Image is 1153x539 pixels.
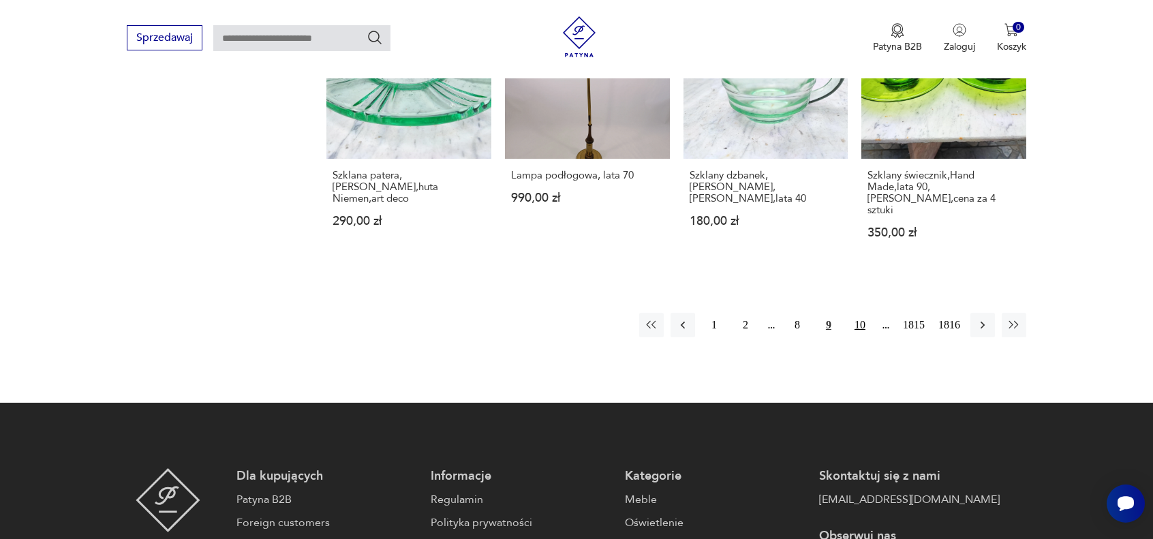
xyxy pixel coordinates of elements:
[935,313,964,337] button: 1816
[625,491,805,508] a: Meble
[127,25,202,50] button: Sprzedawaj
[1107,484,1145,523] iframe: Smartsupp widget button
[819,468,1000,484] p: Skontaktuj się z nami
[1013,22,1024,33] div: 0
[733,313,758,337] button: 2
[625,468,805,484] p: Kategorie
[333,215,485,227] p: 290,00 zł
[891,23,904,38] img: Ikona medalu
[997,40,1026,53] p: Koszyk
[702,313,726,337] button: 1
[953,23,966,37] img: Ikonka użytkownika
[873,23,922,53] button: Patyna B2B
[511,170,664,181] h3: Lampa podłogowa, lata 70
[785,313,810,337] button: 8
[127,34,202,44] a: Sprzedawaj
[816,313,841,337] button: 9
[867,227,1020,238] p: 350,00 zł
[873,40,922,53] p: Patyna B2B
[367,29,383,46] button: Szukaj
[559,16,600,57] img: Patyna - sklep z meblami i dekoracjami vintage
[136,468,200,532] img: Patyna - sklep z meblami i dekoracjami vintage
[431,514,611,531] a: Polityka prywatności
[867,170,1020,216] h3: Szklany świecznik,Hand Made,lata 90,[PERSON_NAME],cena za 4 sztuki
[1004,23,1018,37] img: Ikona koszyka
[236,514,417,531] a: Foreign customers
[690,170,842,204] h3: Szklany dzbanek,[PERSON_NAME],[PERSON_NAME],lata 40
[625,514,805,531] a: Oświetlenie
[511,192,664,204] p: 990,00 zł
[236,491,417,508] a: Patyna B2B
[848,313,872,337] button: 10
[236,468,417,484] p: Dla kupujących
[431,491,611,508] a: Regulamin
[944,23,975,53] button: Zaloguj
[944,40,975,53] p: Zaloguj
[997,23,1026,53] button: 0Koszyk
[333,170,485,204] h3: Szklana patera,[PERSON_NAME],huta Niemen,art deco
[873,23,922,53] a: Ikona medaluPatyna B2B
[431,468,611,484] p: Informacje
[900,313,928,337] button: 1815
[819,491,1000,508] a: [EMAIL_ADDRESS][DOMAIN_NAME]
[690,215,842,227] p: 180,00 zł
